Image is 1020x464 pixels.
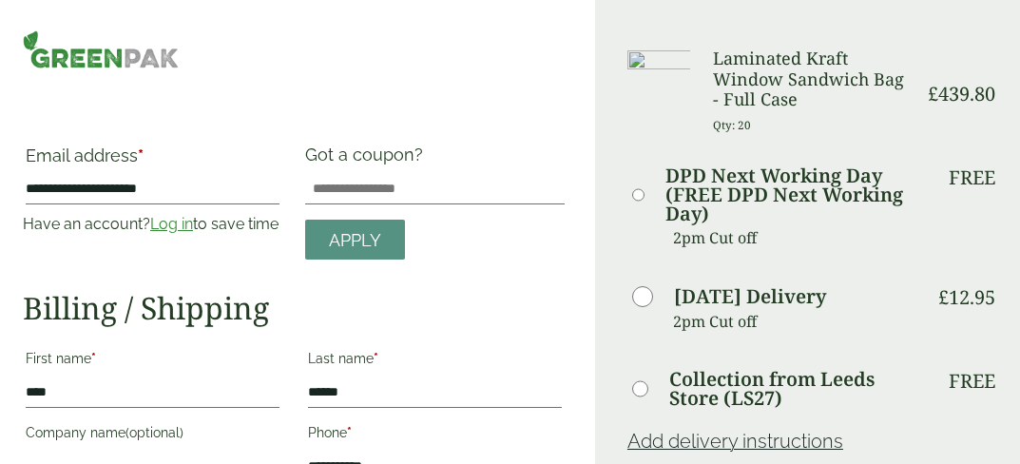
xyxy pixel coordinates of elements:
label: Email address [26,147,279,174]
label: Last name [308,345,562,377]
span: Apply [329,230,381,251]
label: DPD Next Working Day (FREE DPD Next Working Day) [665,166,914,223]
label: Company name [26,419,279,452]
label: Phone [308,419,562,452]
p: 2pm Cut off [673,223,914,252]
bdi: 439.80 [928,81,995,106]
h2: Billing / Shipping [23,290,565,326]
label: Collection from Leeds Store (LS27) [669,370,914,408]
small: Qty: 20 [713,118,751,132]
span: £ [938,284,949,310]
span: £ [928,81,938,106]
a: Add delivery instructions [627,430,843,453]
label: [DATE] Delivery [674,287,826,306]
abbr: required [347,425,352,440]
p: 2pm Cut off [673,307,914,336]
abbr: required [138,145,144,165]
label: Got a coupon? [305,145,431,174]
a: Apply [305,220,405,261]
a: Log in [150,215,193,233]
span: (optional) [125,425,183,440]
label: First name [26,345,279,377]
p: Have an account? to save time [23,213,282,236]
abbr: required [374,351,378,366]
p: Free [949,166,995,189]
abbr: required [91,351,96,366]
img: GreenPak Supplies [23,30,179,68]
bdi: 12.95 [938,284,995,310]
p: Free [949,370,995,393]
h3: Laminated Kraft Window Sandwich Bag - Full Case [713,48,914,110]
